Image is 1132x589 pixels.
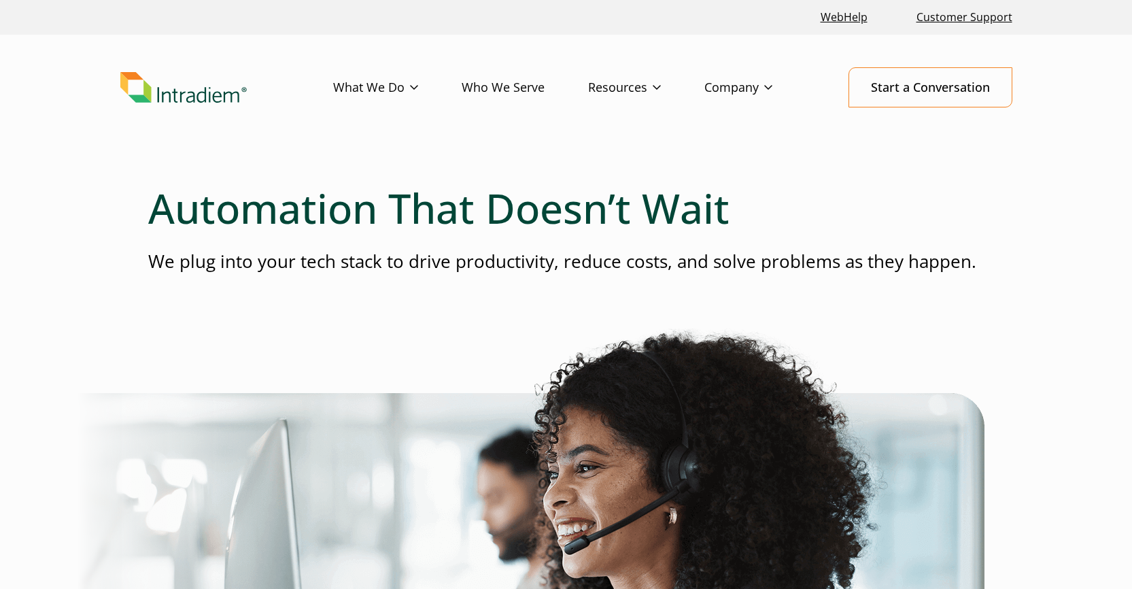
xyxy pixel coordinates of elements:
[704,68,816,107] a: Company
[333,68,462,107] a: What We Do
[120,72,247,103] img: Intradiem
[148,249,984,274] p: We plug into your tech stack to drive productivity, reduce costs, and solve problems as they happen.
[462,68,588,107] a: Who We Serve
[911,3,1018,32] a: Customer Support
[848,67,1012,107] a: Start a Conversation
[815,3,873,32] a: Link opens in a new window
[588,68,704,107] a: Resources
[120,72,333,103] a: Link to homepage of Intradiem
[148,184,984,233] h1: Automation That Doesn’t Wait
